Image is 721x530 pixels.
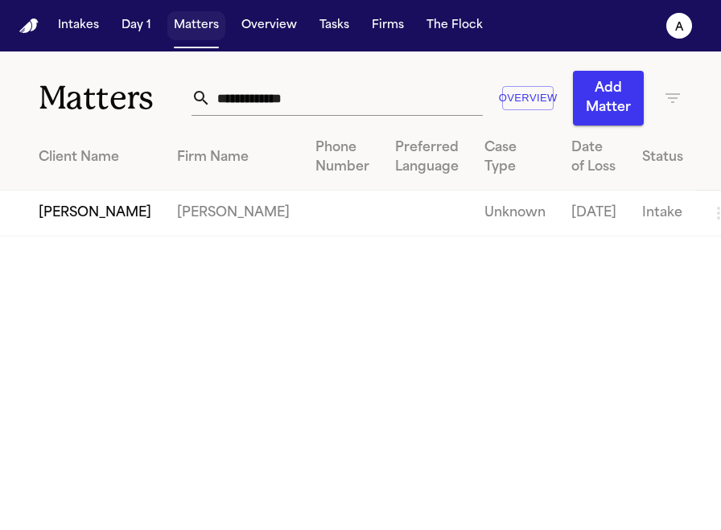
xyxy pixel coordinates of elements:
button: Add Matter [573,71,644,125]
button: The Flock [420,11,489,40]
button: Overview [235,11,303,40]
text: A [675,22,684,33]
button: Overview [502,86,554,111]
div: Firm Name [177,148,290,167]
button: Tasks [313,11,356,40]
td: Intake [629,191,696,236]
button: Day 1 [115,11,158,40]
td: Unknown [472,191,558,236]
td: [PERSON_NAME] [164,191,303,236]
div: Date of Loss [571,138,616,177]
div: Preferred Language [395,138,459,177]
div: Client Name [39,148,151,167]
button: Firms [365,11,410,40]
div: Phone Number [315,138,369,177]
div: Case Type [484,138,546,177]
a: Home [19,18,39,34]
h1: Matters [39,78,192,118]
button: Matters [167,11,225,40]
div: Status [642,148,683,167]
button: Intakes [51,11,105,40]
img: Finch Logo [19,18,39,34]
td: [DATE] [558,191,629,236]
